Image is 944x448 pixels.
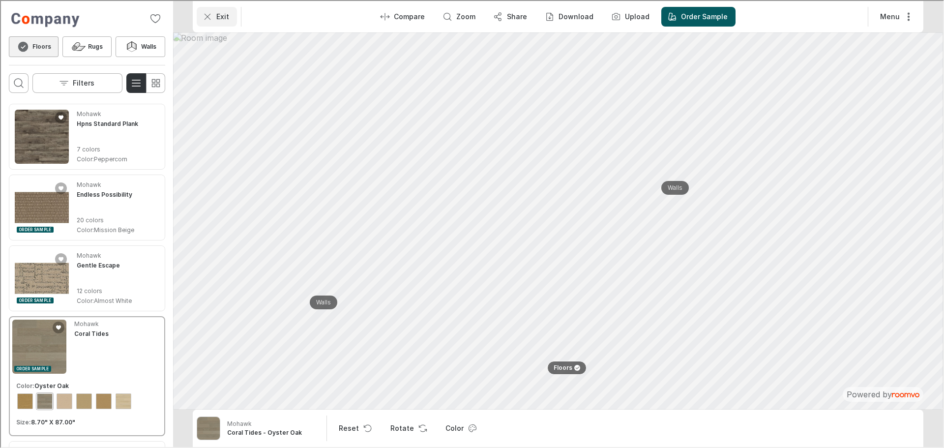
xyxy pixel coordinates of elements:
button: Order Sample [660,6,735,26]
p: Walls [667,183,681,191]
button: Open the filters menu [31,72,121,92]
button: Show details for Coral Tides [223,416,322,439]
p: Color : [76,154,93,163]
img: Endless Possibility. Link opens in a new window. [14,179,68,234]
button: View color format Schooner Oak [74,391,92,409]
p: Mohawk [76,250,100,259]
span: Order Sample [18,297,51,302]
button: Add Coral Tides to favorites [52,321,63,332]
button: Add Hpns Standard Plank to favorites [54,111,66,122]
button: Walls [660,180,688,194]
button: Enter compare mode [373,6,432,26]
button: Zoom room image [436,6,482,26]
h6: Oyster Oak [33,381,68,389]
h6: Size : [15,417,30,426]
button: No favorites [145,8,164,28]
h6: Rugs [87,41,102,50]
button: View color format Sandcastle Oak [55,391,72,409]
button: View color format Edgecomb Oak [15,391,33,409]
div: The visualizer is powered by Roomvo. [846,388,918,399]
img: Logo representing Dealer Demo. [8,8,81,28]
a: Go to Dealer Demo's website. [8,8,81,28]
p: Mohawk [73,319,98,328]
img: Gentle Escape. Link opens in a new window. [14,250,68,304]
div: See Gentle Escape in the room [8,244,164,310]
button: Floors [546,360,586,374]
button: Add Endless Possibility to favorites [54,181,66,193]
span: Order Sample [18,226,51,232]
h6: 8.70" X 87.00" [30,417,74,426]
button: View color format Tidal Oak [114,391,131,409]
button: Walls [309,295,336,308]
p: Powered by [846,388,918,399]
img: Coral Tides [196,416,219,439]
img: Hpns Standard Plank. Link opens in a new window. [14,109,68,163]
h6: Floors [31,41,50,50]
h4: Coral Tides [73,329,108,337]
p: Walls [315,298,330,306]
button: Add Gentle Escape to favorites [54,252,66,264]
button: View color format Tamarind Oak [94,391,112,409]
button: Exit [196,6,236,26]
p: Order Sample [680,11,727,21]
div: Product List Mode Selector [125,72,164,92]
p: Compare [393,11,424,21]
p: Zoom [455,11,474,21]
p: Share [506,11,526,21]
p: 20 colors [76,215,133,224]
h4: Gentle Escape [76,260,119,269]
h6: Coral Tides - Oyster Oak [226,427,319,436]
button: Reset product [330,418,378,437]
p: Floors [553,363,571,371]
div: See Endless Possibility in the room [8,174,164,239]
button: Open color dialog [437,418,482,437]
h4: Endless Possibility [76,189,131,198]
p: Color : [76,225,93,234]
h6: Walls [140,41,155,50]
h6: Color : [15,381,33,389]
img: roomvo_wordmark.svg [891,392,918,396]
p: Color : [76,296,93,304]
p: 7 colors [76,144,137,153]
h4: Hpns Standard Plank [76,119,137,127]
button: Share [486,6,534,26]
button: More actions [871,6,918,26]
p: Almost White [93,296,131,304]
p: Mission Beige [93,225,133,234]
button: Rugs [61,35,111,56]
label: Upload [624,11,649,21]
button: Open search box [8,72,28,92]
p: Peppercorn [93,154,126,163]
div: Product colors [15,381,157,409]
div: See Hpns Standard Plank in the room [8,103,164,169]
button: Switch to simple view [145,72,164,92]
button: Rotate Surface [382,418,433,437]
button: Walls [115,35,164,56]
p: Exit [215,11,228,21]
button: Download [538,6,600,26]
p: Mohawk [76,179,100,188]
p: Filters [72,77,93,87]
div: Product sizes [15,417,157,426]
p: Mohawk [76,109,100,118]
p: 12 colors [76,286,131,295]
button: Upload a picture of your room [604,6,656,26]
span: Order Sample [15,365,48,371]
img: Coral Tides. Link opens in a new window. [11,319,65,373]
p: Download [558,11,592,21]
button: Switch to detail view [125,72,145,92]
button: View color format Oyster Oak [35,391,53,409]
p: Mohawk [226,418,251,427]
button: Floors [8,35,58,56]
